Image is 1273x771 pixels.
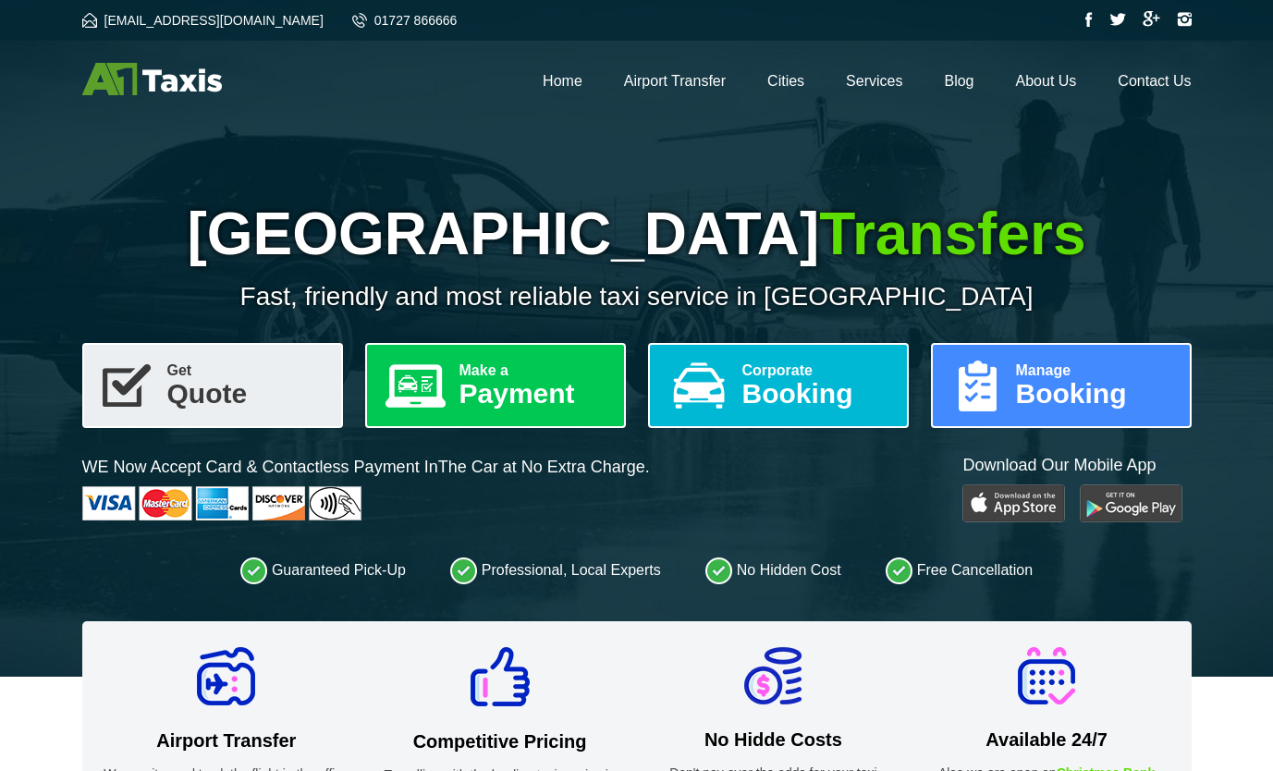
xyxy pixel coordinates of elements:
img: Facebook [1085,12,1093,27]
img: Competitive Pricing Icon [471,647,530,706]
a: Contact Us [1118,73,1191,89]
img: Google Play [1080,484,1182,522]
a: [EMAIL_ADDRESS][DOMAIN_NAME] [82,13,324,28]
a: Services [846,73,902,89]
span: Transfers [819,201,1085,267]
a: CorporateBooking [648,343,909,428]
a: Make aPayment [365,343,626,428]
li: Professional, Local Experts [450,557,661,584]
img: Cards [82,486,361,520]
img: Instagram [1177,12,1192,27]
a: Blog [944,73,973,89]
span: Manage [1016,363,1175,378]
img: Play Store [962,484,1065,522]
span: Get [167,363,326,378]
img: No Hidde Costs Icon [744,647,802,704]
img: Available 24/7 Icon [1018,647,1075,704]
a: GetQuote [82,343,343,428]
li: No Hidden Cost [705,557,841,584]
img: Twitter [1109,13,1126,26]
a: ManageBooking [931,343,1192,428]
h2: Airport Transfer [101,730,353,752]
h1: [GEOGRAPHIC_DATA] [82,200,1192,268]
p: Fast, friendly and most reliable taxi service in [GEOGRAPHIC_DATA] [82,282,1192,312]
li: Free Cancellation [886,557,1033,584]
a: 01727 866666 [352,13,458,28]
p: Download Our Mobile App [962,454,1191,477]
a: About Us [1016,73,1077,89]
a: Airport Transfer [624,73,726,89]
li: Guaranteed Pick-Up [240,557,406,584]
a: Cities [767,73,804,89]
h2: Competitive Pricing [373,731,626,753]
span: Make a [459,363,609,378]
h2: No Hidde Costs [647,729,900,751]
a: Home [543,73,582,89]
p: WE Now Accept Card & Contactless Payment In [82,456,650,479]
img: Google Plus [1143,11,1160,27]
h2: Available 24/7 [921,729,1173,751]
span: The Car at No Extra Charge. [438,458,650,476]
img: A1 Taxis St Albans LTD [82,63,222,95]
img: Airport Transfer Icon [197,647,255,705]
span: Corporate [742,363,892,378]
